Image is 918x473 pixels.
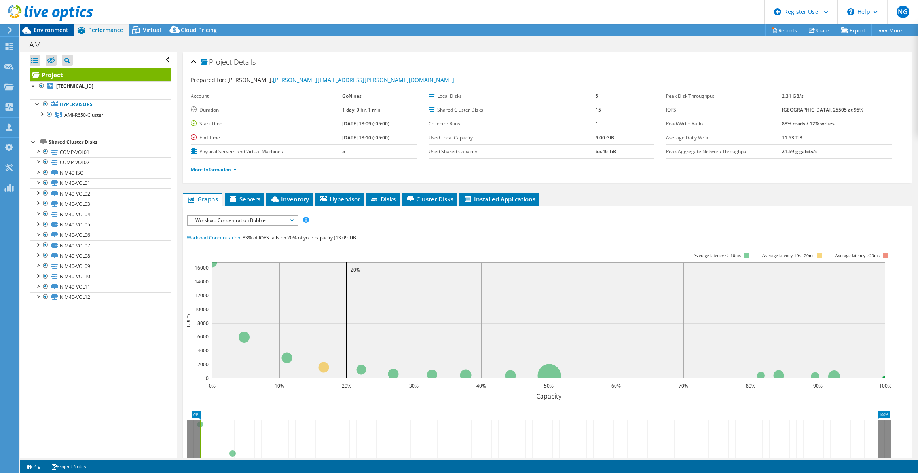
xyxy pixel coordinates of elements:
text: 14000 [195,278,209,285]
a: NIM40-VOL12 [30,292,171,302]
span: Workload Concentration Bubble [192,216,293,225]
a: COMP-VOL02 [30,157,171,167]
label: Shared Cluster Disks [429,106,596,114]
span: NG [897,6,909,18]
a: Export [835,24,872,36]
a: [TECHNICAL_ID] [30,81,171,91]
text: 4000 [197,347,209,354]
b: 9.00 GiB [596,134,614,141]
a: Project [30,68,171,81]
label: Physical Servers and Virtual Machines [191,148,342,156]
b: [DATE] 13:10 (-05:00) [342,134,389,141]
b: [GEOGRAPHIC_DATA], 25505 at 95% [782,106,863,113]
label: Local Disks [429,92,596,100]
a: NIM40-VOL02 [30,188,171,199]
a: Project Notes [46,462,92,471]
span: Workload Concentration: [187,234,241,241]
tspan: Average latency 10<=20ms [762,253,814,258]
h1: AMI [26,40,55,49]
b: 88% reads / 12% writes [782,120,835,127]
label: Prepared for: [191,76,226,84]
label: IOPS [666,106,782,114]
a: NIM40-VOL08 [30,251,171,261]
label: Read/Write Ratio [666,120,782,128]
text: 100% [879,382,891,389]
a: NIM40-VOL10 [30,272,171,282]
label: Average Daily Write [666,134,782,142]
span: Cloud Pricing [181,26,217,34]
text: 80% [746,382,755,389]
b: GoNines [342,93,362,99]
a: NIM40-VOL01 [30,178,171,188]
text: 70% [679,382,688,389]
a: NIM40-VOL11 [30,282,171,292]
text: 60% [611,382,621,389]
svg: \n [847,8,854,15]
text: 30% [409,382,419,389]
text: Capacity [536,392,562,401]
text: IOPS [184,313,192,327]
label: Used Local Capacity [429,134,596,142]
b: 5 [342,148,345,155]
b: 65.46 TiB [596,148,616,155]
a: NIM40-VOL04 [30,209,171,219]
a: 2 [21,462,46,471]
text: 20% [351,266,360,273]
b: 21.59 gigabits/s [782,148,817,155]
span: Servers [229,195,260,203]
text: 90% [813,382,823,389]
label: Account [191,92,342,100]
span: Disks [370,195,396,203]
a: More Information [191,166,237,173]
a: NIM40-ISO [30,168,171,178]
a: NIM40-VOL06 [30,230,171,240]
b: 5 [596,93,598,99]
span: Installed Applications [463,195,535,203]
text: 6000 [197,333,209,340]
span: Environment [34,26,68,34]
span: Inventory [270,195,309,203]
text: 0 [206,375,209,382]
span: Hypervisor [319,195,360,203]
a: [PERSON_NAME][EMAIL_ADDRESS][PERSON_NAME][DOMAIN_NAME] [273,76,454,84]
span: [PERSON_NAME], [227,76,454,84]
span: Virtual [143,26,161,34]
label: Used Shared Capacity [429,148,596,156]
b: 1 day, 0 hr, 1 min [342,106,381,113]
b: [TECHNICAL_ID] [56,83,93,89]
a: Reports [765,24,803,36]
text: 2000 [197,361,209,368]
text: Average latency >20ms [835,253,880,258]
text: 40% [476,382,486,389]
span: Cluster Disks [406,195,453,203]
label: End Time [191,134,342,142]
a: Hypervisors [30,99,171,110]
label: Peak Aggregate Network Throughput [666,148,782,156]
label: Collector Runs [429,120,596,128]
b: 2.31 GB/s [782,93,804,99]
text: 20% [342,382,351,389]
a: NIM40-VOL07 [30,240,171,251]
text: 50% [544,382,554,389]
span: AMI-R650-Cluster [64,112,103,118]
a: COMP-VOL01 [30,147,171,157]
label: Start Time [191,120,342,128]
tspan: Average latency <=10ms [693,253,741,258]
b: [DATE] 13:09 (-05:00) [342,120,389,127]
a: Share [803,24,835,36]
a: More [871,24,908,36]
span: 83% of IOPS falls on 20% of your capacity (13.09 TiB) [243,234,358,241]
text: 12000 [195,292,209,299]
text: 10% [275,382,284,389]
text: 16000 [195,264,209,271]
label: Peak Disk Throughput [666,92,782,100]
b: 1 [596,120,598,127]
span: Project [201,58,232,66]
span: Performance [88,26,123,34]
label: Duration [191,106,342,114]
b: 11.53 TiB [782,134,802,141]
a: NIM40-VOL09 [30,261,171,271]
a: NIM40-VOL05 [30,220,171,230]
span: Details [234,57,256,66]
a: AMI-R650-Cluster [30,110,171,120]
